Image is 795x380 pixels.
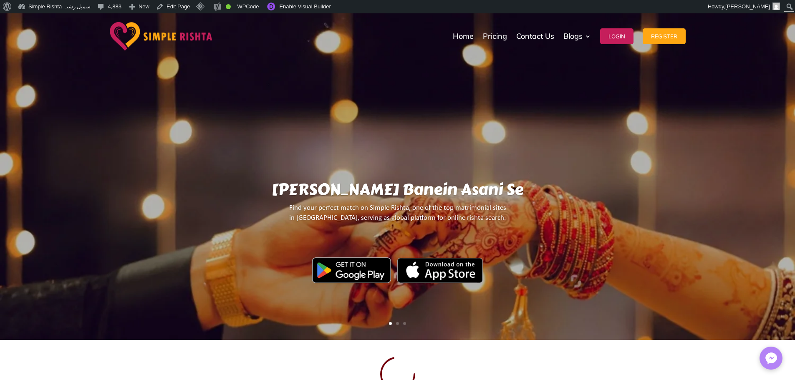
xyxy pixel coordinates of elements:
a: Blogs [563,15,591,57]
span: [PERSON_NAME] [725,3,770,10]
p: Find your perfect match on Simple Rishta, one of the top matrimonial sites in [GEOGRAPHIC_DATA], ... [103,203,691,230]
a: 2 [396,322,399,325]
img: Messenger [763,350,780,367]
button: Login [600,28,633,44]
a: Contact Us [516,15,554,57]
div: Good [226,4,231,9]
a: Pricing [483,15,507,57]
h1: [PERSON_NAME] Banein Asani Se [103,180,691,203]
a: Login [600,15,633,57]
img: Google Play [312,257,391,283]
button: Register [643,28,686,44]
a: 1 [389,322,392,325]
a: 3 [403,322,406,325]
a: Home [453,15,474,57]
a: Register [643,15,686,57]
